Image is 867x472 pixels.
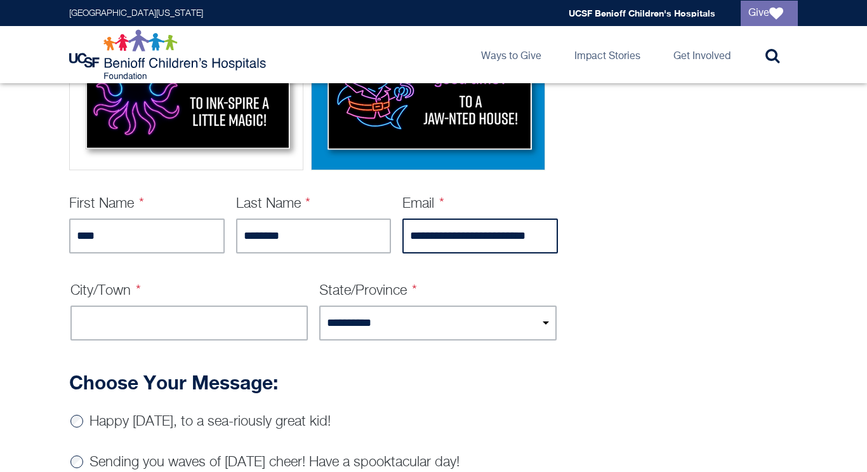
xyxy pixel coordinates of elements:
[236,197,311,211] label: Last Name
[89,415,331,429] label: Happy [DATE], to a sea-riously great kid!
[319,284,417,298] label: State/Province
[402,197,444,211] label: Email
[69,197,144,211] label: First Name
[564,26,651,83] a: Impact Stories
[741,1,798,26] a: Give
[89,455,460,469] label: Sending you waves of [DATE] cheer! Have a spooktacular day!
[471,26,552,83] a: Ways to Give
[70,284,141,298] label: City/Town
[69,2,303,170] div: Octopus
[569,8,715,18] a: UCSF Benioff Children's Hospitals
[311,2,545,170] div: Shark
[315,6,541,162] img: Shark
[69,371,278,394] strong: Choose Your Message:
[69,29,269,80] img: Logo for UCSF Benioff Children's Hospitals Foundation
[69,9,203,18] a: [GEOGRAPHIC_DATA][US_STATE]
[663,26,741,83] a: Get Involved
[74,6,299,162] img: Octopus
